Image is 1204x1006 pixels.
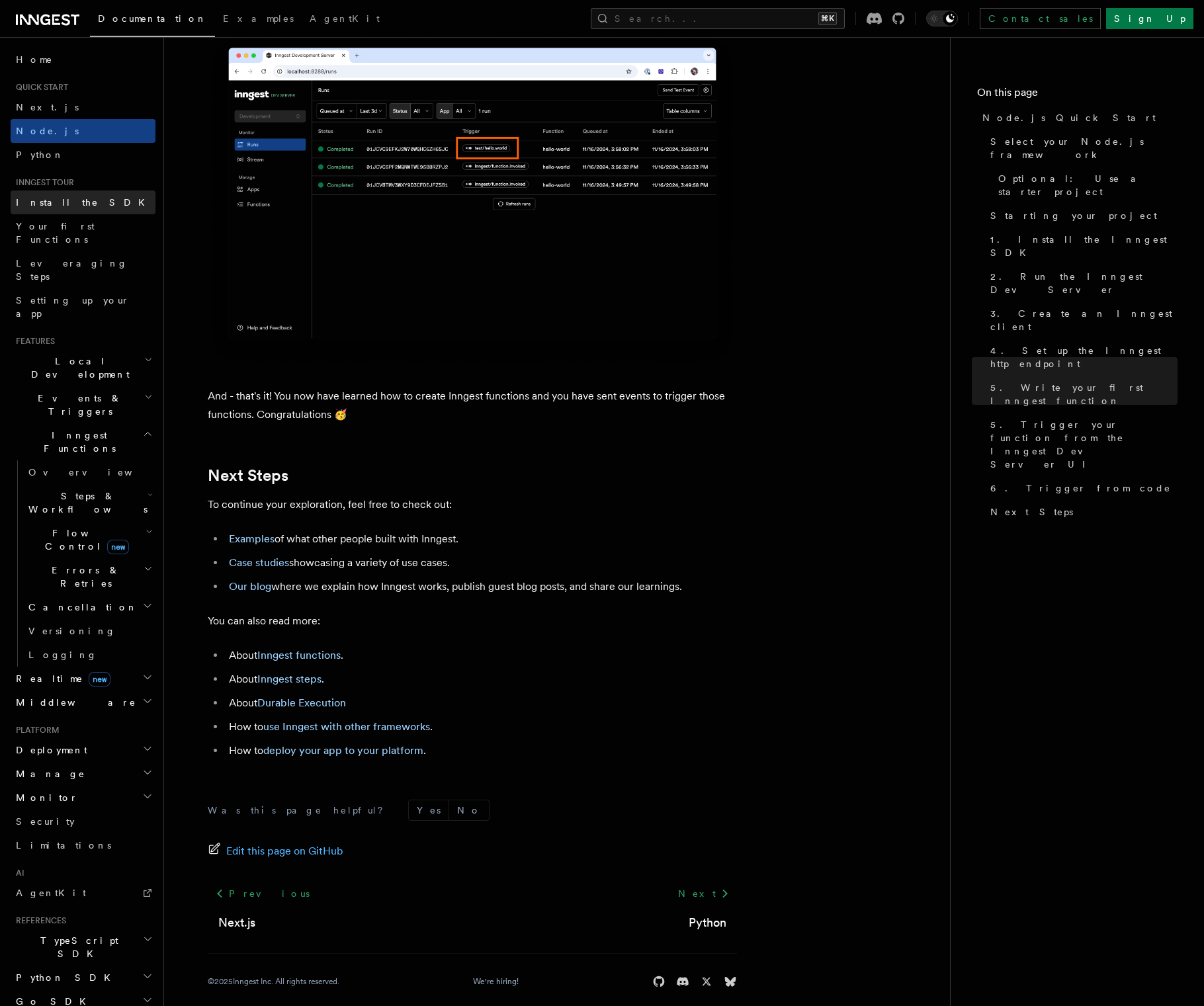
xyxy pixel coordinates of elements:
[11,738,155,762] button: Deployment
[208,976,339,987] div: © 2025 Inngest Inc. All rights reserved.
[16,258,128,282] span: Leveraging Steps
[208,495,737,514] p: To continue your exploration, feel free to check out:
[11,833,155,857] a: Limitations
[225,646,737,665] li: About .
[302,4,388,36] a: AgentKit
[409,800,449,820] button: Yes
[28,650,97,660] span: Logging
[985,376,1178,413] a: 5. Write your first Inngest function
[11,810,155,833] a: Security
[23,489,148,516] span: Steps & Workflows
[11,881,155,905] a: AgentKit
[11,143,155,167] a: Python
[310,13,380,24] span: AgentKit
[90,4,215,37] a: Documentation
[926,11,958,26] button: Toggle dark mode
[985,476,1178,500] a: 6. Trigger from code
[985,302,1178,339] a: 3. Create an Inngest client
[990,505,1073,519] span: Next Steps
[23,643,155,667] a: Logging
[993,167,1178,204] a: Optional: Use a starter project
[225,530,737,548] li: of what other people built with Inngest.
[229,580,271,593] a: Our blog
[229,556,289,569] a: Case studies
[98,13,207,24] span: Documentation
[16,102,79,112] span: Next.js
[990,233,1178,259] span: 1. Install the Inngest SDK
[16,888,86,898] span: AgentKit
[990,135,1178,161] span: Select your Node.js framework
[818,12,837,25] kbd: ⌘K
[449,800,489,820] button: No
[11,971,118,984] span: Python SDK
[226,842,343,860] span: Edit this page on GitHub
[16,126,79,136] span: Node.js
[208,804,392,817] p: Was this page helpful?
[982,111,1156,124] span: Node.js Quick Start
[11,288,155,325] a: Setting up your app
[257,673,322,685] a: Inngest steps
[218,913,255,932] a: Next.js
[990,270,1178,296] span: 2. Run the Inngest Dev Server
[23,564,144,590] span: Errors & Retries
[985,228,1178,265] a: 1. Install the Inngest SDK
[473,976,519,987] a: We're hiring!
[977,85,1178,106] h4: On this page
[985,265,1178,302] a: 2. Run the Inngest Dev Server
[990,307,1178,333] span: 3. Create an Inngest client
[208,842,343,860] a: Edit this page on GitHub
[23,484,155,521] button: Steps & Workflows
[23,595,155,619] button: Cancellation
[985,500,1178,524] a: Next Steps
[990,344,1178,370] span: 4. Set up the Inngest http endpoint
[257,649,341,661] a: Inngest functions
[985,339,1178,376] a: 4. Set up the Inngest http endpoint
[11,349,155,386] button: Local Development
[11,966,155,989] button: Python SDK
[263,744,423,757] a: deploy your app to your platform
[16,816,75,827] span: Security
[985,130,1178,167] a: Select your Node.js framework
[208,882,317,905] a: Previous
[11,915,66,926] span: References
[225,577,737,596] li: where we explain how Inngest works, publish guest blog posts, and share our learnings.
[11,743,87,757] span: Deployment
[670,882,737,905] a: Next
[990,418,1178,471] span: 5. Trigger your function from the Inngest Dev Server UI
[11,429,143,455] span: Inngest Functions
[16,53,53,66] span: Home
[689,913,726,932] a: Python
[208,466,288,485] a: Next Steps
[257,696,346,709] a: Durable Execution
[11,48,155,71] a: Home
[208,612,737,630] p: You can also read more:
[23,558,155,595] button: Errors & Retries
[11,423,155,460] button: Inngest Functions
[16,840,111,851] span: Limitations
[107,540,129,554] span: new
[11,786,155,810] button: Monitor
[225,554,737,572] li: showcasing a variety of use cases.
[11,725,60,735] span: Platform
[225,694,737,712] li: About
[11,696,136,709] span: Middleware
[23,521,155,558] button: Flow Controlnew
[11,767,85,780] span: Manage
[11,791,78,804] span: Monitor
[11,672,110,685] span: Realtime
[23,601,138,614] span: Cancellation
[11,934,143,960] span: TypeScript SDK
[591,8,845,29] button: Search...⌘K
[208,34,737,366] img: Inngest Dev Server web interface's runs tab with a third run triggered by the 'test/hello.world' ...
[229,532,275,545] a: Examples
[11,95,155,119] a: Next.js
[16,295,130,319] span: Setting up your app
[11,251,155,288] a: Leveraging Steps
[16,149,64,160] span: Python
[977,106,1178,130] a: Node.js Quick Start
[990,381,1178,407] span: 5. Write your first Inngest function
[11,667,155,691] button: Realtimenew
[23,460,155,484] a: Overview
[23,619,155,643] a: Versioning
[225,741,737,760] li: How to .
